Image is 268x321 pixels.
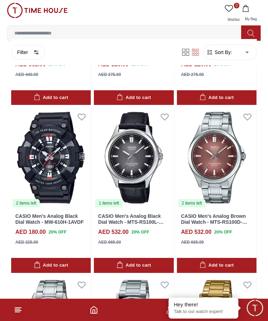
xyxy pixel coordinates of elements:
[98,239,121,245] div: AED 665.00
[117,94,151,102] div: Add to cart
[177,108,256,208] img: CASIO Men's Analog Brown Dial Watch - MTS-RS100D-5ADF
[49,229,66,235] span: 20 % OFF
[174,309,233,315] p: Talk to our watch expert!
[90,306,98,314] a: Home
[7,3,68,18] img: ...
[11,45,45,60] button: Filter
[11,108,91,208] img: CASIO Men's Analog Black Dial Watch - MW-610H-1AVDF
[206,49,232,56] button: Sort By:
[242,17,260,21] span: My Bag
[15,71,38,78] div: AED 440.00
[98,71,121,78] div: AED 275.00
[11,90,91,105] button: Add to cart
[15,228,46,236] h4: AED 180.00
[177,90,256,105] button: Add to cart
[200,261,234,269] div: Add to cart
[15,213,84,225] a: CASIO Men's Analog Black Dial Watch - MW-610H-1AVDF
[15,239,38,245] div: AED 225.00
[245,298,265,318] div: Chat Widget
[181,239,204,245] div: AED 665.00
[213,49,232,56] span: Sort By:
[94,108,173,208] img: CASIO Men's Analog Black Dial Watch - MTS-RS100L-1AVDF
[94,90,173,105] button: Add to cart
[98,213,164,231] a: CASIO Men's Analog Black Dial Watch - MTS-RS100L-1AVDF
[177,258,256,273] button: Add to cart
[234,3,239,8] span: 0
[181,71,204,78] div: AED 275.00
[178,199,206,207] div: 2 items left
[11,258,91,273] button: Add to cart
[241,3,261,25] button: My Bag
[117,261,151,269] div: Add to cart
[214,229,232,235] span: 20 % OFF
[34,94,68,102] div: Add to cart
[181,228,211,236] h4: AED 532.00
[95,199,122,207] div: 1 items left
[200,94,234,102] div: Add to cart
[132,229,149,235] span: 20 % OFF
[98,228,128,236] h4: AED 532.00
[174,301,233,308] div: Hey there!
[225,18,242,22] span: Wishlist
[177,108,256,208] a: CASIO Men's Analog Brown Dial Watch - MTS-RS100D-5ADF2 items left
[11,108,91,208] a: CASIO Men's Analog Black Dial Watch - MW-610H-1AVDF2 items left
[181,213,247,231] a: CASIO Men's Analog Brown Dial Watch - MTS-RS100D-5ADF
[94,108,173,208] a: CASIO Men's Analog Black Dial Watch - MTS-RS100L-1AVDF1 items left
[223,3,241,25] a: 0Wishlist
[34,261,68,269] div: Add to cart
[94,258,173,273] button: Add to cart
[13,199,40,207] div: 2 items left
